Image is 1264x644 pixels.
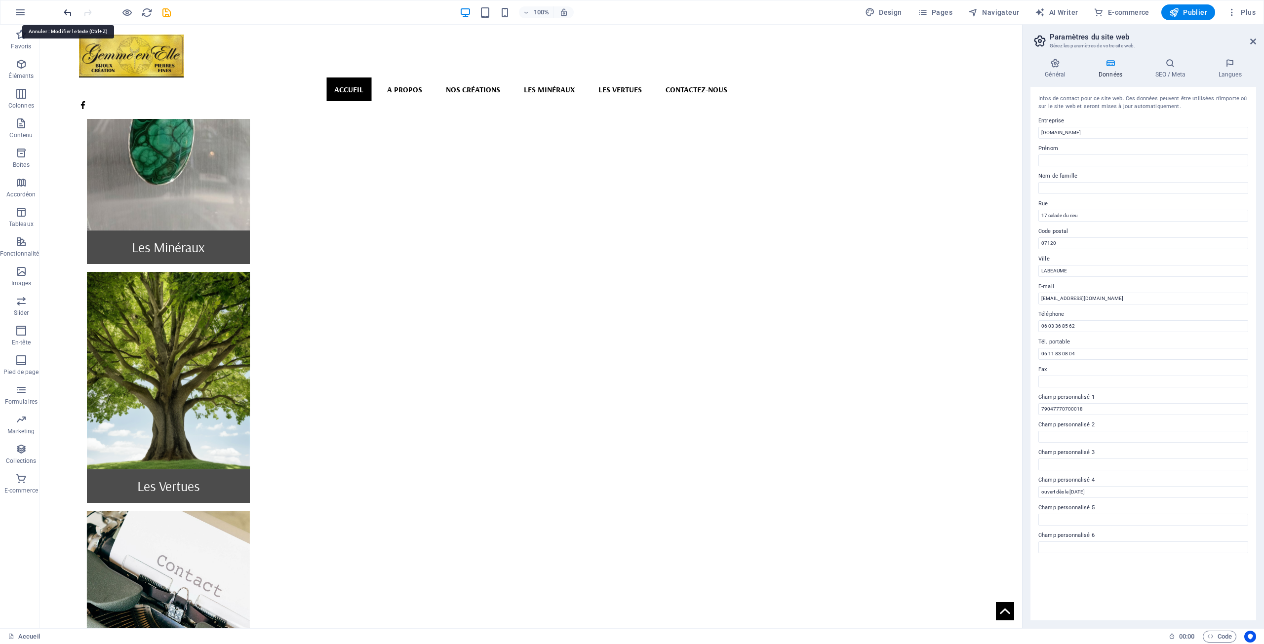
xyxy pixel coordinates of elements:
label: Prénom [1038,143,1248,154]
button: Cliquez ici pour quitter le mode Aperçu et poursuivre l'édition. [121,6,133,18]
span: 00 00 [1179,631,1194,643]
span: Plus [1227,7,1256,17]
button: Plus [1223,4,1260,20]
label: Champ personnalisé 3 [1038,447,1248,458]
button: undo [62,6,74,18]
label: Nom de famille [1038,170,1248,182]
label: Tél. portable [1038,336,1248,348]
button: Design [861,4,906,20]
p: Colonnes [8,102,34,110]
button: Usercentrics [1244,631,1256,643]
p: Formulaires [5,398,38,406]
p: Collections [6,457,36,465]
label: Fax [1038,364,1248,376]
span: Code [1207,631,1232,643]
h2: Paramètres du site web [1050,33,1256,41]
button: Pages [914,4,956,20]
label: Champ personnalisé 5 [1038,502,1248,514]
span: : [1186,633,1187,640]
label: Ville [1038,253,1248,265]
label: Champ personnalisé 1 [1038,391,1248,403]
p: Tableaux [9,220,34,228]
i: Enregistrer (Ctrl+S) [161,7,172,18]
h6: Durée de la session [1169,631,1195,643]
p: Marketing [7,427,35,435]
p: Éléments [8,72,34,80]
span: Pages [918,7,952,17]
p: Boîtes [13,161,30,169]
label: Rue [1038,198,1248,210]
h4: SEO / Meta [1141,58,1204,79]
p: Pied de page [3,368,39,376]
button: reload [141,6,153,18]
h4: Langues [1204,58,1256,79]
button: Publier [1161,4,1215,20]
h6: 100% [534,6,550,18]
p: Favoris [11,42,31,50]
h4: Données [1084,58,1141,79]
button: E-commerce [1090,4,1153,20]
p: Images [11,279,32,287]
label: Champ personnalisé 4 [1038,474,1248,486]
button: AI Writer [1031,4,1082,20]
p: Accordéon [6,190,36,198]
h4: Général [1030,58,1084,79]
button: Code [1203,631,1236,643]
i: Lors du redimensionnement, ajuster automatiquement le niveau de zoom en fonction de l'appareil sé... [559,8,568,17]
h3: Gérez les paramètres de votre site web. [1050,41,1236,50]
p: En-tête [12,339,31,346]
p: Contenu [9,131,33,139]
p: Slider [14,309,29,317]
label: Téléphone [1038,308,1248,320]
span: Navigateur [968,7,1019,17]
span: Design [865,7,902,17]
div: Infos de contact pour ce site web. Ces données peuvent être utilisées n'importe où sur le site we... [1038,95,1248,111]
label: E-mail [1038,281,1248,293]
button: Navigateur [964,4,1023,20]
span: AI Writer [1035,7,1078,17]
p: E-commerce [4,487,38,494]
label: Code postal [1038,226,1248,237]
a: Cliquez pour annuler la sélection. Double-cliquez pour ouvrir Pages. [8,631,40,643]
span: E-commerce [1094,7,1149,17]
label: Champ personnalisé 2 [1038,419,1248,431]
span: Publier [1169,7,1207,17]
label: Champ personnalisé 6 [1038,530,1248,541]
button: 100% [519,6,554,18]
button: save [160,6,172,18]
label: Entreprise [1038,115,1248,127]
div: Design (Ctrl+Alt+Y) [861,4,906,20]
